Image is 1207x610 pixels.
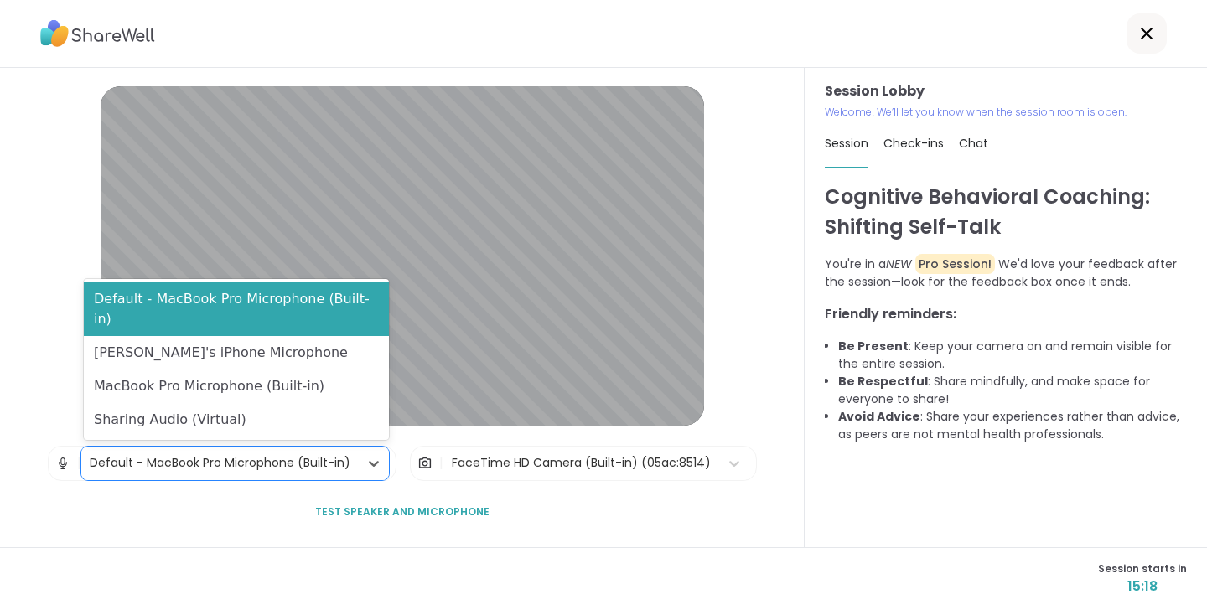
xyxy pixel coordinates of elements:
[84,370,389,403] div: MacBook Pro Microphone (Built-in)
[915,254,995,274] span: Pro Session!
[40,14,155,53] img: ShareWell Logo
[452,454,711,472] div: FaceTime HD Camera (Built-in) (05ac:8514)
[838,338,909,354] b: Be Present
[84,403,389,437] div: Sharing Audio (Virtual)
[84,336,389,370] div: [PERSON_NAME]'s iPhone Microphone
[315,504,490,520] span: Test speaker and microphone
[838,408,1187,443] li: : Share your experiences rather than advice, as peers are not mental health professionals.
[838,408,920,425] b: Avoid Advice
[838,373,928,390] b: Be Respectful
[825,81,1187,101] h3: Session Lobby
[825,105,1187,120] p: Welcome! We’ll let you know when the session room is open.
[959,135,988,152] span: Chat
[838,373,1187,408] li: : Share mindfully, and make space for everyone to share!
[308,494,496,530] button: Test speaker and microphone
[886,256,912,272] i: NEW
[77,447,81,480] span: |
[838,338,1187,373] li: : Keep your camera on and remain visible for the entire session.
[55,447,70,480] img: Microphone
[1098,561,1187,576] span: Session starts in
[825,304,1187,324] h3: Friendly reminders:
[439,447,443,480] span: |
[90,454,350,472] div: Default - MacBook Pro Microphone (Built-in)
[1098,576,1187,597] span: 15:18
[417,447,433,480] img: Camera
[825,135,868,152] span: Session
[825,256,1187,291] p: You're in a We'd love your feedback after the session—look for the feedback box once it ends.
[825,182,1187,242] h1: Cognitive Behavioral Coaching: Shifting Self-Talk
[84,282,389,336] div: Default - MacBook Pro Microphone (Built-in)
[883,135,944,152] span: Check-ins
